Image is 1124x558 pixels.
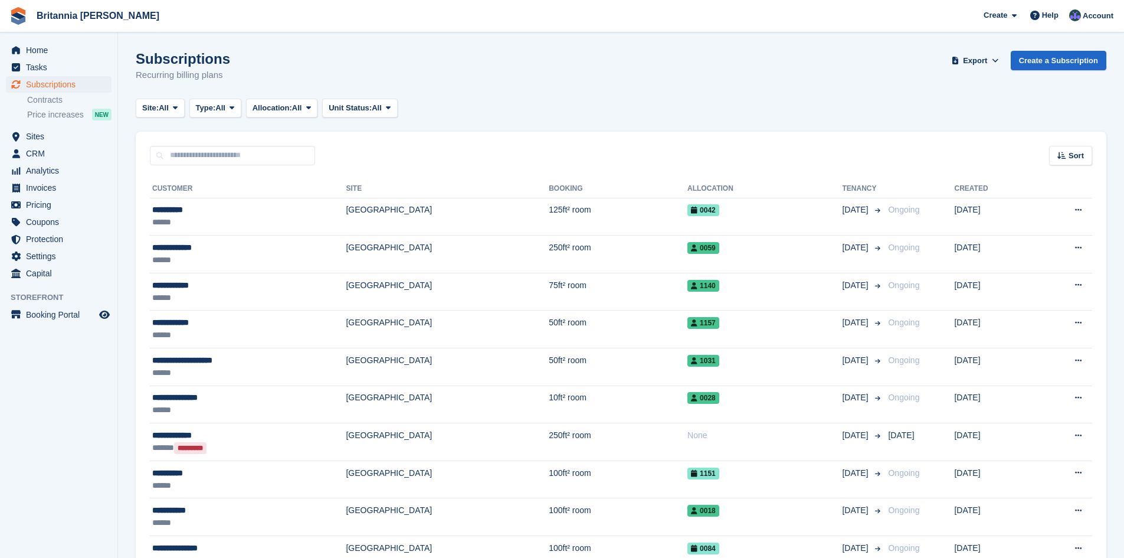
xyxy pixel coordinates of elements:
[346,273,549,311] td: [GEOGRAPHIC_DATA]
[954,461,1034,498] td: [DATE]
[1083,10,1113,22] span: Account
[346,311,549,348] td: [GEOGRAPHIC_DATA]
[26,197,97,213] span: Pricing
[346,236,549,273] td: [GEOGRAPHIC_DATA]
[6,306,112,323] a: menu
[26,76,97,93] span: Subscriptions
[346,461,549,498] td: [GEOGRAPHIC_DATA]
[26,265,97,282] span: Capital
[292,102,302,114] span: All
[888,243,919,252] span: Ongoing
[253,102,292,114] span: Allocation:
[549,273,687,311] td: 75ft² room
[136,51,230,67] h1: Subscriptions
[949,51,1001,70] button: Export
[888,393,919,402] span: Ongoing
[6,59,112,76] a: menu
[888,280,919,290] span: Ongoing
[26,214,97,230] span: Coupons
[687,355,719,367] span: 1031
[954,273,1034,311] td: [DATE]
[888,318,919,327] span: Ongoing
[842,354,870,367] span: [DATE]
[954,180,1034,198] th: Created
[11,292,117,304] span: Storefront
[549,461,687,498] td: 100ft² room
[26,59,97,76] span: Tasks
[549,386,687,423] td: 10ft² room
[888,205,919,214] span: Ongoing
[549,236,687,273] td: 250ft² room
[26,231,97,247] span: Protection
[6,76,112,93] a: menu
[842,542,870,554] span: [DATE]
[549,311,687,348] td: 50ft² room
[888,430,914,440] span: [DATE]
[329,102,372,114] span: Unit Status:
[26,42,97,58] span: Home
[687,204,719,216] span: 0042
[549,423,687,461] td: 250ft² room
[346,386,549,423] td: [GEOGRAPHIC_DATA]
[1069,9,1081,21] img: Lee Cradock
[142,102,159,114] span: Site:
[189,99,241,118] button: Type: All
[32,6,164,25] a: Britannia [PERSON_NAME]
[984,9,1007,21] span: Create
[6,265,112,282] a: menu
[6,180,112,196] a: menu
[92,109,112,120] div: NEW
[27,108,112,121] a: Price increases NEW
[26,306,97,323] span: Booking Portal
[842,316,870,329] span: [DATE]
[842,429,870,442] span: [DATE]
[26,128,97,145] span: Sites
[26,162,97,179] span: Analytics
[842,391,870,404] span: [DATE]
[215,102,225,114] span: All
[196,102,216,114] span: Type:
[322,99,397,118] button: Unit Status: All
[372,102,382,114] span: All
[6,42,112,58] a: menu
[954,348,1034,386] td: [DATE]
[1069,150,1084,162] span: Sort
[963,55,987,67] span: Export
[6,145,112,162] a: menu
[687,317,719,329] span: 1157
[150,180,346,198] th: Customer
[954,386,1034,423] td: [DATE]
[136,68,230,82] p: Recurring billing plans
[6,214,112,230] a: menu
[687,468,719,479] span: 1151
[842,467,870,479] span: [DATE]
[26,145,97,162] span: CRM
[687,242,719,254] span: 0059
[549,348,687,386] td: 50ft² room
[954,236,1034,273] td: [DATE]
[6,197,112,213] a: menu
[6,248,112,265] a: menu
[6,128,112,145] a: menu
[6,162,112,179] a: menu
[159,102,169,114] span: All
[687,392,719,404] span: 0028
[1011,51,1106,70] a: Create a Subscription
[26,248,97,265] span: Settings
[888,543,919,553] span: Ongoing
[888,355,919,365] span: Ongoing
[346,423,549,461] td: [GEOGRAPHIC_DATA]
[9,7,27,25] img: stora-icon-8386f47178a22dfd0bd8f6a31ec36ba5ce8667c1dd55bd0f319d3a0aa187defe.svg
[549,198,687,236] td: 125ft² room
[346,348,549,386] td: [GEOGRAPHIC_DATA]
[888,468,919,478] span: Ongoing
[954,423,1034,461] td: [DATE]
[842,204,870,216] span: [DATE]
[97,308,112,322] a: Preview store
[549,498,687,536] td: 100ft² room
[687,543,719,554] span: 0084
[246,99,318,118] button: Allocation: All
[888,505,919,515] span: Ongoing
[6,231,112,247] a: menu
[549,180,687,198] th: Booking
